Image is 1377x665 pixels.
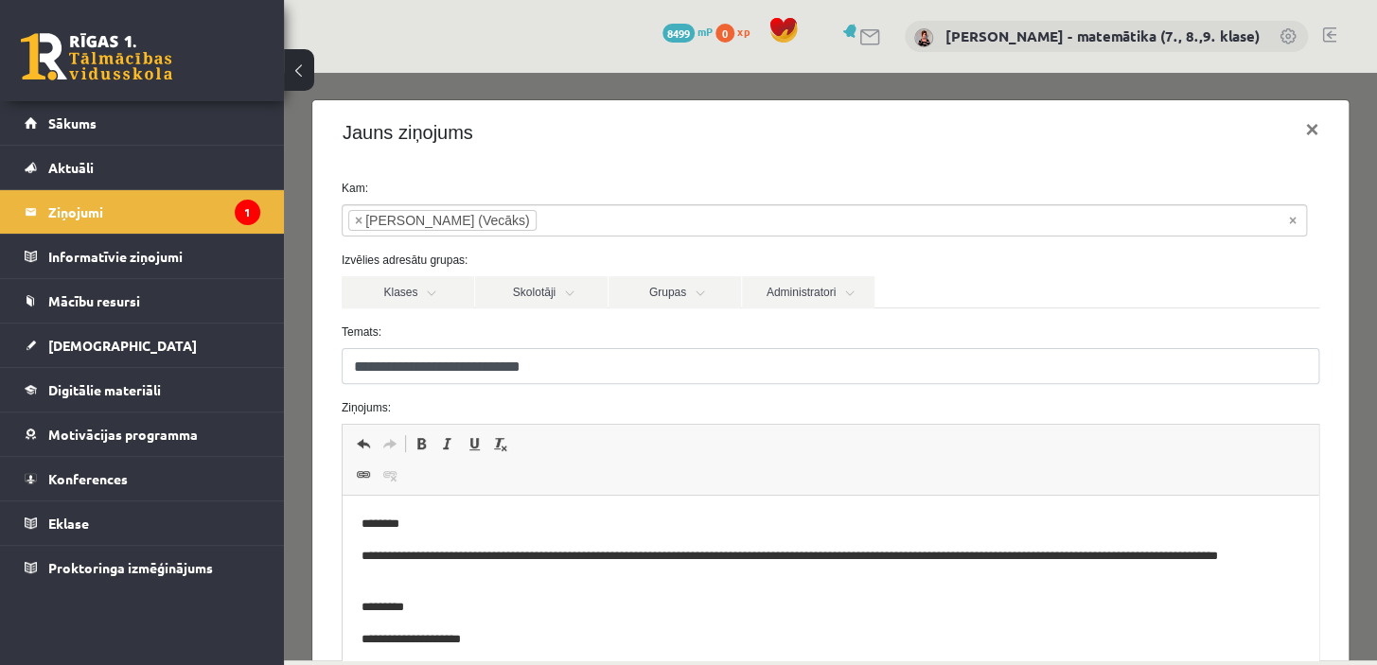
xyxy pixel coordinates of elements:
a: Slīpraksts (vadīšanas taustiņš+I) [150,359,177,383]
span: Sākums [48,114,97,131]
a: Saite (vadīšanas taustiņš+K) [66,390,93,414]
a: Grupas [325,203,457,236]
a: 8499 mP [662,24,713,39]
a: Noņemt stilus [203,359,230,383]
label: Izvēlies adresātu grupas: [44,179,1050,196]
i: 1 [235,200,260,225]
body: Bagātinātā teksta redaktors, wiswyg-editor-47433971368120-1760342736-57 [19,19,957,461]
a: [PERSON_NAME] - matemātika (7., 8.,9. klase) [945,26,1260,45]
a: Rīgas 1. Tālmācības vidusskola [21,33,172,80]
label: Ziņojums: [44,326,1050,343]
span: Motivācijas programma [48,426,198,443]
a: Ziņojumi1 [25,190,260,234]
a: Treknraksts (vadīšanas taustiņš+B) [124,359,150,383]
span: Mācību resursi [48,292,140,309]
label: Kam: [44,107,1050,124]
label: Temats: [44,251,1050,268]
legend: Ziņojumi [48,190,260,234]
img: Irēna Roze - matemātika (7., 8.,9. klase) [914,28,933,47]
a: Atkārtot (vadīšanas taustiņš+Y) [93,359,119,383]
a: Motivācijas programma [25,412,260,456]
span: Konferences [48,470,128,487]
a: Administratori [458,203,591,236]
li: Sandra Dāve (Vecāks) [64,137,253,158]
span: mP [697,24,713,39]
a: Atcelt (vadīšanas taustiņš+Z) [66,359,93,383]
span: × [71,138,79,157]
a: Digitālie materiāli [25,368,260,411]
span: xp [737,24,750,39]
span: Proktoringa izmēģinājums [48,559,213,576]
h4: Jauns ziņojums [59,45,189,74]
a: 0 xp [715,24,759,39]
a: Mācību resursi [25,279,260,323]
a: Aktuāli [25,146,260,189]
span: 0 [715,24,734,43]
button: × [1006,30,1050,83]
a: Sākums [25,101,260,145]
iframe: Bagātinātā teksta redaktors, wiswyg-editor-47433971368120-1760342736-57 [59,423,1034,612]
a: Informatīvie ziņojumi [25,235,260,278]
a: [DEMOGRAPHIC_DATA] [25,324,260,367]
legend: Informatīvie ziņojumi [48,235,260,278]
a: Atsaistīt [93,390,119,414]
a: Skolotāji [191,203,324,236]
a: Klases [58,203,190,236]
span: Aktuāli [48,159,94,176]
span: 8499 [662,24,695,43]
a: Konferences [25,457,260,500]
span: Digitālie materiāli [48,381,161,398]
span: Noņemt visus vienumus [1005,138,1013,157]
a: Eklase [25,501,260,545]
a: Pasvītrojums (vadīšanas taustiņš+U) [177,359,203,383]
span: Eklase [48,515,89,532]
a: Proktoringa izmēģinājums [25,546,260,589]
span: [DEMOGRAPHIC_DATA] [48,337,197,354]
